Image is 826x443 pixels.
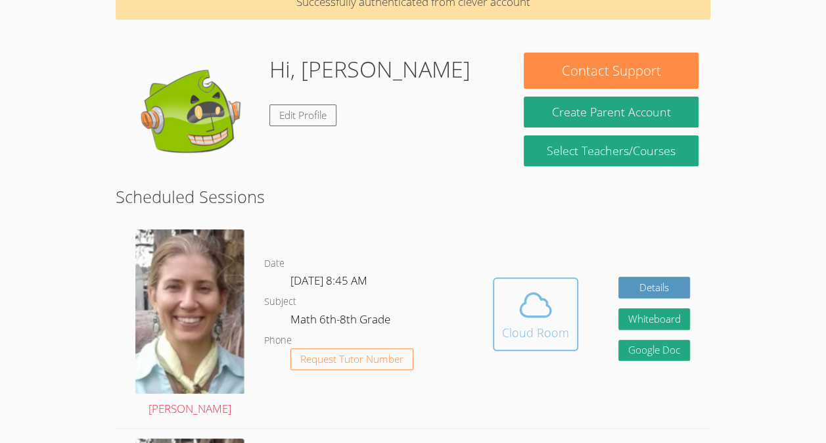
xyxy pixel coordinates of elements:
img: default.png [127,53,259,184]
a: Google Doc [618,340,691,361]
a: Details [618,277,691,298]
h2: Scheduled Sessions [116,184,710,209]
dt: Date [264,256,285,272]
dt: Subject [264,294,296,310]
button: Create Parent Account [524,97,698,128]
button: Request Tutor Number [290,348,413,370]
dd: Math 6th-8th Grade [290,310,393,333]
span: [DATE] 8:45 AM [290,273,367,288]
span: Request Tutor Number [300,354,403,364]
dt: Phone [264,333,292,349]
button: Whiteboard [618,308,691,330]
a: Edit Profile [269,105,336,126]
img: Screenshot%202024-09-06%20202226%20-%20Cropped.png [135,229,244,393]
a: Select Teachers/Courses [524,135,698,166]
div: Cloud Room [502,323,569,342]
h1: Hi, [PERSON_NAME] [269,53,470,86]
a: [PERSON_NAME] [135,229,244,418]
button: Cloud Room [493,277,578,351]
button: Contact Support [524,53,698,89]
